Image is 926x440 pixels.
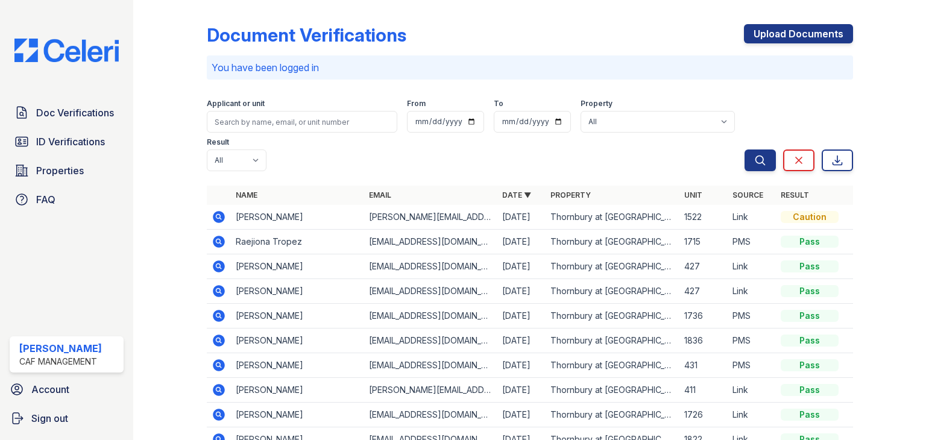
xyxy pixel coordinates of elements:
span: FAQ [36,192,55,207]
td: [PERSON_NAME] [231,254,364,279]
div: Pass [781,236,839,248]
td: 1836 [679,328,728,353]
td: 411 [679,378,728,403]
td: 1726 [679,403,728,427]
td: [EMAIL_ADDRESS][DOMAIN_NAME] [364,328,497,353]
a: FAQ [10,187,124,212]
td: Link [728,403,776,427]
span: Sign out [31,411,68,426]
td: [PERSON_NAME] [231,353,364,378]
td: [EMAIL_ADDRESS][DOMAIN_NAME] [364,254,497,279]
td: [DATE] [497,403,546,427]
div: Pass [781,310,839,322]
span: Properties [36,163,84,178]
td: Link [728,279,776,304]
a: Property [550,190,591,200]
td: PMS [728,328,776,353]
div: Pass [781,409,839,421]
td: Link [728,378,776,403]
td: [PERSON_NAME] [231,378,364,403]
td: Thornbury at [GEOGRAPHIC_DATA] [546,254,679,279]
img: CE_Logo_Blue-a8612792a0a2168367f1c8372b55b34899dd931a85d93a1a3d3e32e68fde9ad4.png [5,39,128,62]
td: [DATE] [497,378,546,403]
td: PMS [728,353,776,378]
td: 431 [679,353,728,378]
td: Thornbury at [GEOGRAPHIC_DATA] [546,205,679,230]
div: Pass [781,260,839,272]
td: [DATE] [497,328,546,353]
input: Search by name, email, or unit number [207,111,397,133]
td: Thornbury at [GEOGRAPHIC_DATA] [546,328,679,353]
td: [PERSON_NAME] [231,205,364,230]
a: Email [369,190,391,200]
a: Sign out [5,406,128,430]
td: [PERSON_NAME] [231,304,364,328]
td: Link [728,254,776,279]
td: 427 [679,279,728,304]
td: [DATE] [497,304,546,328]
td: Thornbury at [GEOGRAPHIC_DATA] [546,279,679,304]
div: Pass [781,384,839,396]
td: Thornbury at [GEOGRAPHIC_DATA] [546,403,679,427]
a: Source [732,190,763,200]
a: Unit [684,190,702,200]
td: [PERSON_NAME][EMAIL_ADDRESS][PERSON_NAME][DOMAIN_NAME] [364,378,497,403]
td: [PERSON_NAME] [231,403,364,427]
td: 427 [679,254,728,279]
td: [DATE] [497,230,546,254]
td: [DATE] [497,205,546,230]
div: Caution [781,211,839,223]
td: [DATE] [497,279,546,304]
a: Upload Documents [744,24,853,43]
div: Pass [781,335,839,347]
a: Date ▼ [502,190,531,200]
a: Account [5,377,128,401]
span: ID Verifications [36,134,105,149]
td: [EMAIL_ADDRESS][DOMAIN_NAME] [364,279,497,304]
td: Thornbury at [GEOGRAPHIC_DATA] [546,353,679,378]
label: Applicant or unit [207,99,265,108]
a: Name [236,190,257,200]
td: [EMAIL_ADDRESS][DOMAIN_NAME] [364,230,497,254]
td: [EMAIL_ADDRESS][DOMAIN_NAME] [364,403,497,427]
td: Thornbury at [GEOGRAPHIC_DATA] [546,230,679,254]
label: Result [207,137,229,147]
td: PMS [728,230,776,254]
div: Document Verifications [207,24,406,46]
td: [DATE] [497,254,546,279]
td: 1736 [679,304,728,328]
td: [PERSON_NAME] [231,279,364,304]
td: [PERSON_NAME] [231,328,364,353]
span: Account [31,382,69,397]
td: Raejiona Tropez [231,230,364,254]
td: [DATE] [497,353,546,378]
td: [PERSON_NAME][EMAIL_ADDRESS][DOMAIN_NAME] [364,205,497,230]
div: Pass [781,285,839,297]
label: Property [581,99,613,108]
div: [PERSON_NAME] [19,341,102,356]
p: You have been logged in [212,60,848,75]
td: Link [728,205,776,230]
div: CAF Management [19,356,102,368]
span: Doc Verifications [36,105,114,120]
td: Thornbury at [GEOGRAPHIC_DATA] [546,304,679,328]
a: Result [781,190,809,200]
td: 1522 [679,205,728,230]
label: From [407,99,426,108]
a: ID Verifications [10,130,124,154]
label: To [494,99,503,108]
td: PMS [728,304,776,328]
div: Pass [781,359,839,371]
a: Doc Verifications [10,101,124,125]
td: Thornbury at [GEOGRAPHIC_DATA] [546,378,679,403]
td: [EMAIL_ADDRESS][DOMAIN_NAME] [364,304,497,328]
td: 1715 [679,230,728,254]
td: [EMAIL_ADDRESS][DOMAIN_NAME] [364,353,497,378]
a: Properties [10,159,124,183]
